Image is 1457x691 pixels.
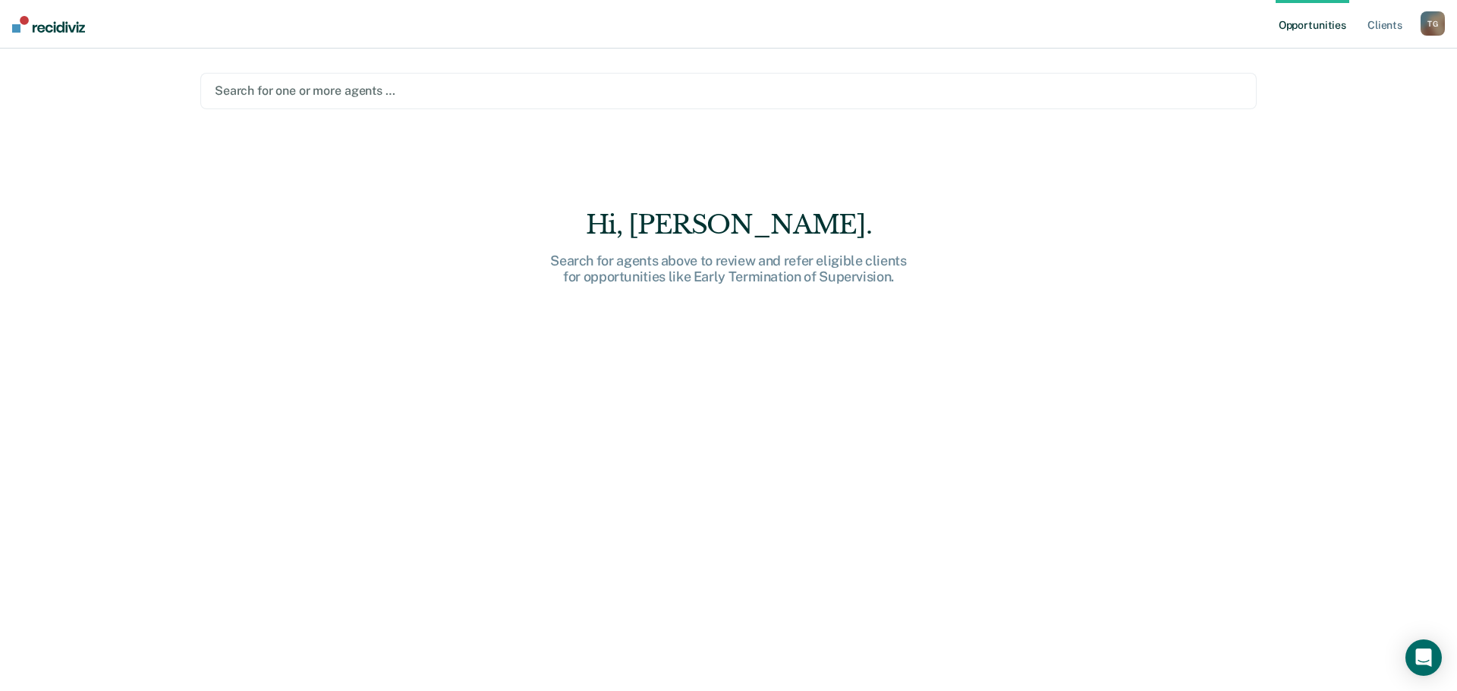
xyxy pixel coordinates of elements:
div: T G [1421,11,1445,36]
button: TG [1421,11,1445,36]
div: Hi, [PERSON_NAME]. [486,209,971,240]
div: Search for agents above to review and refer eligible clients for opportunities like Early Termina... [486,253,971,285]
div: Open Intercom Messenger [1405,639,1442,676]
img: Recidiviz [12,16,85,33]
